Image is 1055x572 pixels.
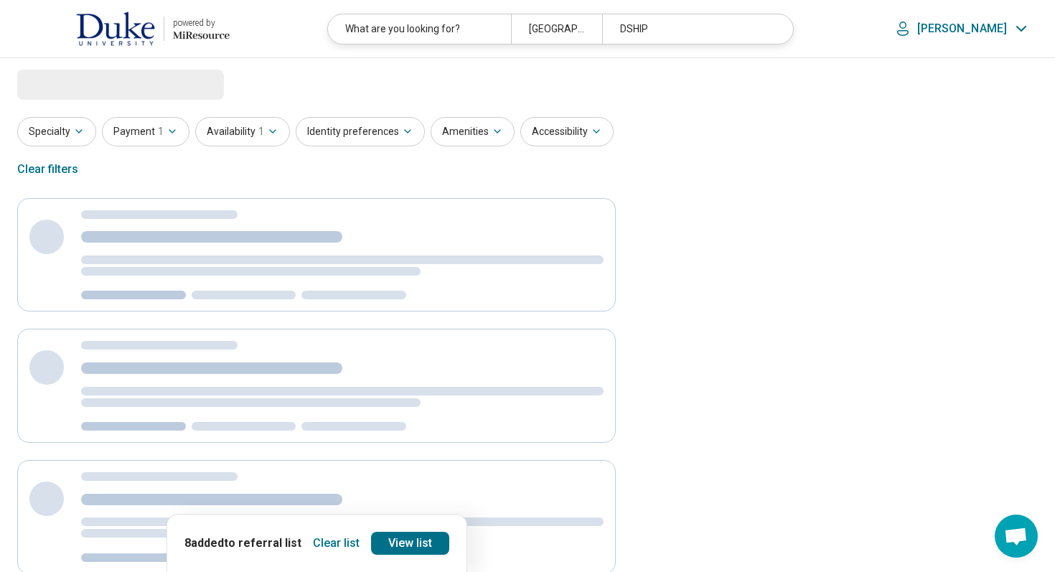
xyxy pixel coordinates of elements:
[371,532,449,555] a: View list
[296,117,425,146] button: Identity preferences
[995,515,1038,558] div: Open chat
[184,535,301,552] p: 8 added
[158,124,164,139] span: 1
[520,117,614,146] button: Accessibility
[307,532,365,555] button: Clear list
[173,17,230,29] div: powered by
[102,117,189,146] button: Payment1
[602,14,784,44] div: DSHIP
[258,124,264,139] span: 1
[224,536,301,550] span: to referral list
[328,14,510,44] div: What are you looking for?
[511,14,602,44] div: [GEOGRAPHIC_DATA], [GEOGRAPHIC_DATA], [GEOGRAPHIC_DATA]
[23,11,230,46] a: Duke Universitypowered by
[17,70,138,98] span: Loading...
[76,11,155,46] img: Duke University
[17,152,78,187] div: Clear filters
[431,117,515,146] button: Amenities
[917,22,1007,36] p: [PERSON_NAME]
[195,117,290,146] button: Availability1
[17,117,96,146] button: Specialty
